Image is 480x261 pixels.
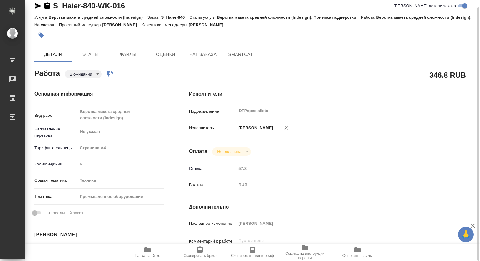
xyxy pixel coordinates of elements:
[34,2,42,10] button: Скопировать ссылку для ЯМессенджера
[77,143,164,153] div: Страница А4
[189,182,237,188] p: Валюта
[236,125,273,131] p: [PERSON_NAME]
[212,147,251,156] div: В ожидании
[215,149,243,154] button: Не оплачена
[236,164,449,173] input: Пустое поле
[361,15,376,20] p: Работа
[226,51,256,58] span: SmartCat
[161,15,189,20] p: S_Haier-840
[189,165,237,172] p: Ставка
[76,51,106,58] span: Этапы
[34,15,48,20] p: Услуга
[77,191,164,202] div: Промышленное оборудование
[59,22,102,27] p: Проектный менеджер
[282,251,327,260] span: Ссылка на инструкции верстки
[43,2,51,10] button: Скопировать ссылку
[34,126,77,139] p: Направление перевода
[34,231,164,239] h4: [PERSON_NAME]
[189,15,217,20] p: Этапы услуги
[279,244,331,261] button: Ссылка на инструкции верстки
[279,121,293,135] button: Удалить исполнителя
[217,15,361,20] p: Верстка макета средней сложности (Indesign), Приемка подверстки
[77,160,164,169] input: Пустое поле
[121,244,174,261] button: Папка на Drive
[189,203,473,211] h4: Дополнительно
[34,28,48,42] button: Добавить тэг
[34,90,164,98] h4: Основная информация
[236,180,449,190] div: RUB
[34,67,60,78] h2: Работа
[189,22,228,27] p: [PERSON_NAME]
[68,71,94,77] button: В ожидании
[43,210,83,216] span: Нотариальный заказ
[188,51,218,58] span: Чат заказа
[189,220,237,227] p: Последнее изменение
[34,177,77,184] p: Общая тематика
[174,244,226,261] button: Скопировать бриф
[429,70,466,80] h2: 346.8 RUB
[226,244,279,261] button: Скопировать мини-бриф
[135,254,160,258] span: Папка на Drive
[189,90,473,98] h4: Исполнители
[236,219,449,228] input: Пустое поле
[458,227,474,242] button: 🙏
[394,3,456,9] span: [PERSON_NAME] детали заказа
[189,148,207,155] h4: Оплата
[38,51,68,58] span: Детали
[142,22,189,27] p: Клиентские менеджеры
[342,254,373,258] span: Обновить файлы
[53,2,125,10] a: S_Haier-840-WK-016
[34,194,77,200] p: Тематика
[65,70,102,78] div: В ожидании
[147,15,161,20] p: Заказ:
[183,254,216,258] span: Скопировать бриф
[34,161,77,167] p: Кол-во единиц
[34,112,77,119] p: Вид работ
[151,51,181,58] span: Оценки
[189,125,237,131] p: Исполнитель
[102,22,142,27] p: [PERSON_NAME]
[48,15,147,20] p: Верстка макета средней сложности (Indesign)
[231,254,274,258] span: Скопировать мини-бриф
[189,238,237,244] p: Комментарий к работе
[189,108,237,115] p: Подразделение
[331,244,384,261] button: Обновить файлы
[113,51,143,58] span: Файлы
[461,228,471,241] span: 🙏
[34,145,77,151] p: Тарифные единицы
[77,175,164,186] div: Техника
